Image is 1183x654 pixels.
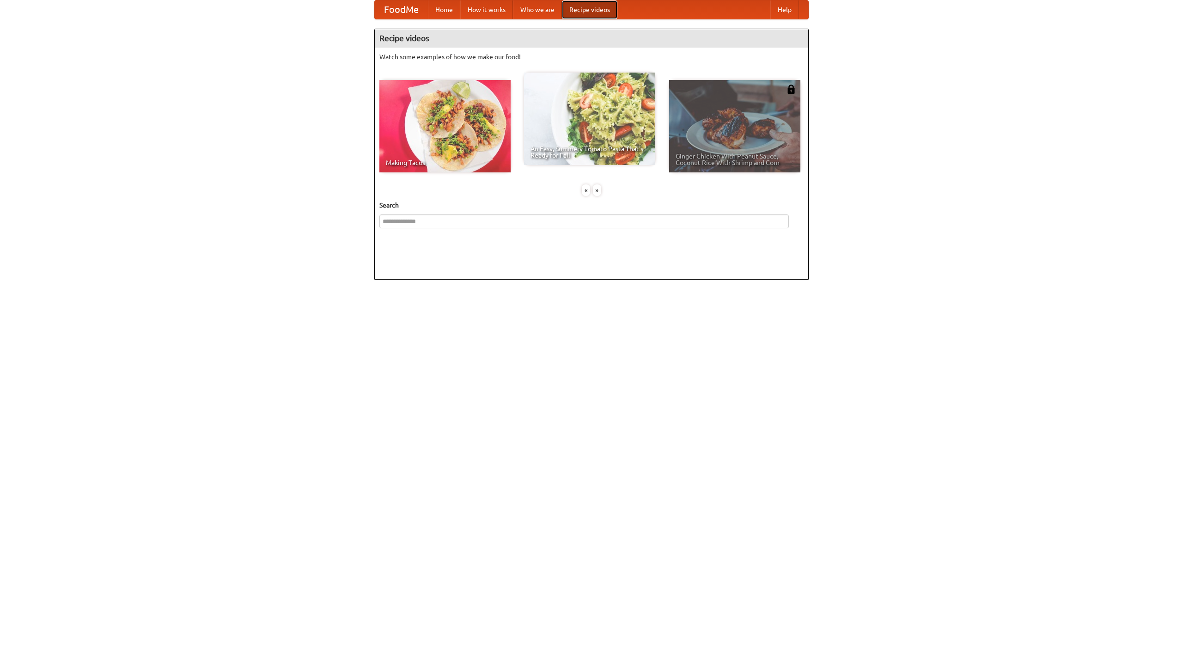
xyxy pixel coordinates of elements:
p: Watch some examples of how we make our food! [379,52,804,61]
div: « [582,184,590,196]
a: Help [770,0,799,19]
a: An Easy, Summery Tomato Pasta That's Ready for Fall [524,73,655,165]
span: Making Tacos [386,159,504,166]
a: FoodMe [375,0,428,19]
span: An Easy, Summery Tomato Pasta That's Ready for Fall [531,146,649,159]
img: 483408.png [787,85,796,94]
a: How it works [460,0,513,19]
h4: Recipe videos [375,29,808,48]
a: Who we are [513,0,562,19]
a: Recipe videos [562,0,617,19]
a: Making Tacos [379,80,511,172]
h5: Search [379,201,804,210]
div: » [593,184,601,196]
a: Home [428,0,460,19]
